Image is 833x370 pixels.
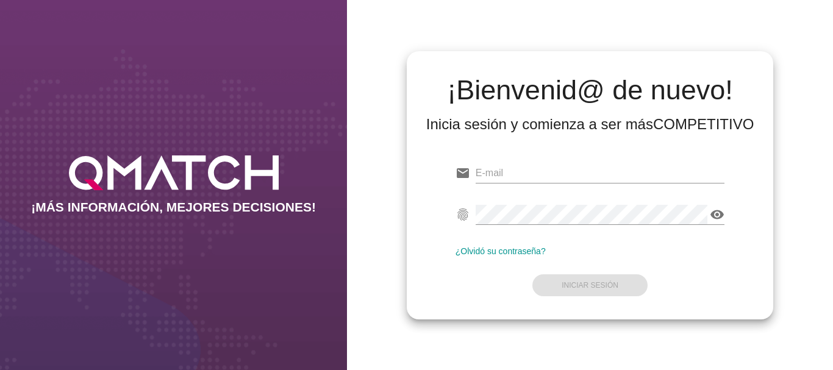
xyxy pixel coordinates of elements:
h2: ¡Bienvenid@ de nuevo! [426,76,754,105]
i: visibility [710,207,724,222]
i: email [456,166,470,180]
i: fingerprint [456,207,470,222]
h2: ¡MÁS INFORMACIÓN, MEJORES DECISIONES! [31,200,316,215]
div: Inicia sesión y comienza a ser más [426,115,754,134]
a: ¿Olvidó su contraseña? [456,246,546,256]
strong: COMPETITIVO [653,116,754,132]
input: E-mail [476,163,725,183]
